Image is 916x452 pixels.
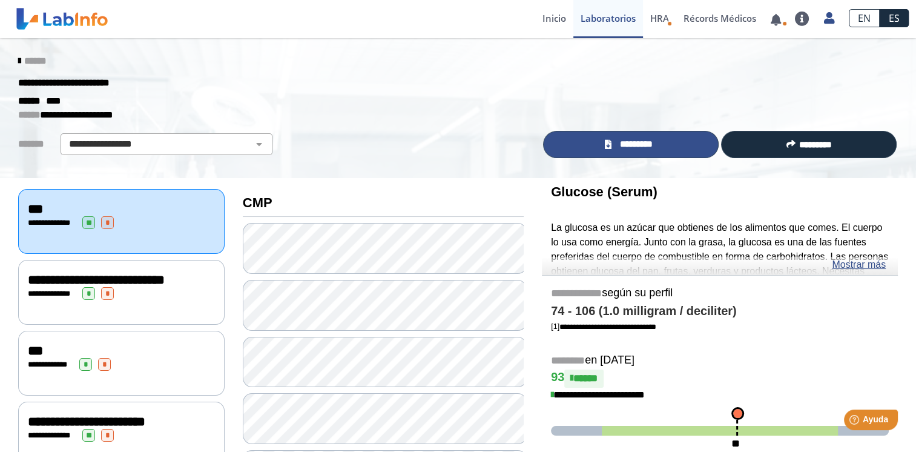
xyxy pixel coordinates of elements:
[551,304,889,319] h4: 74 - 106 (1.0 milligram / deciliter)
[551,287,889,301] h5: según su perfil
[551,221,889,322] p: La glucosa es un azúcar que obtienes de los alimentos que comes. El cuerpo lo usa como energía. J...
[243,195,272,210] b: CMP
[650,12,669,24] span: HRA
[832,258,886,272] a: Mostrar más
[551,322,656,331] a: [1]
[551,184,657,199] b: Glucose (Serum)
[849,9,880,27] a: EN
[551,370,889,388] h4: 93
[880,9,909,27] a: ES
[808,405,903,439] iframe: Help widget launcher
[551,354,889,368] h5: en [DATE]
